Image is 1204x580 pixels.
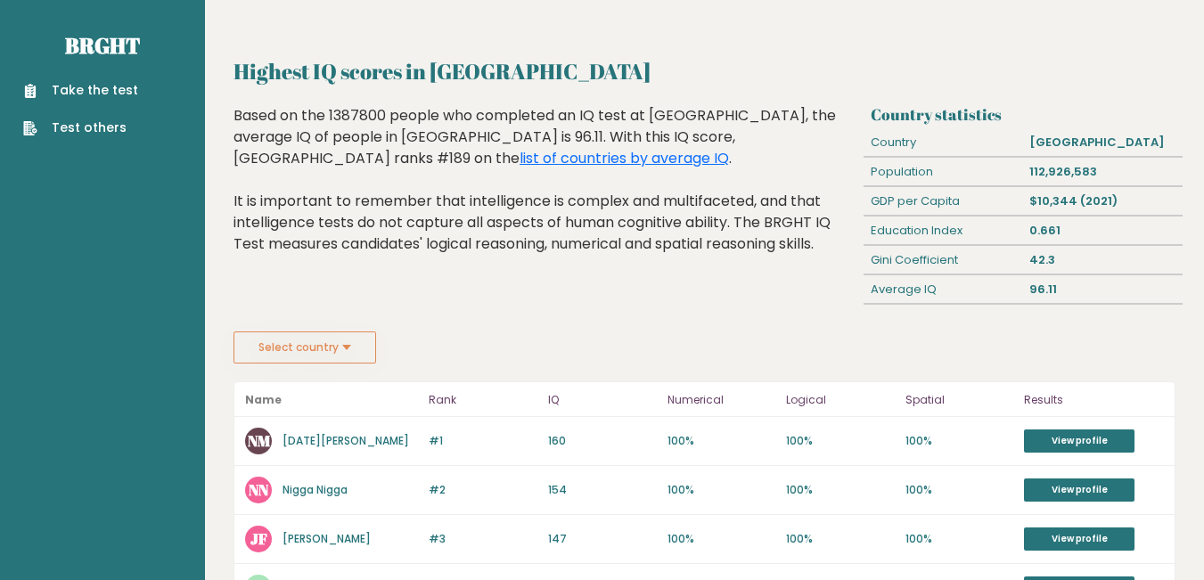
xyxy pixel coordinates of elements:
div: $10,344 (2021) [1023,187,1183,216]
div: 96.11 [1023,275,1183,304]
p: #3 [429,531,537,547]
text: NN [249,479,269,500]
p: Results [1024,389,1164,411]
p: 100% [786,433,895,449]
p: #2 [429,482,537,498]
a: Test others [23,118,138,137]
text: JF [250,528,267,549]
div: [GEOGRAPHIC_DATA] [1023,128,1183,157]
a: [PERSON_NAME] [283,531,371,546]
div: Population [864,158,1023,186]
p: #1 [429,433,537,449]
a: Brght [65,31,140,60]
p: 100% [905,482,1014,498]
a: View profile [1024,478,1134,502]
p: 100% [668,531,776,547]
p: Numerical [668,389,776,411]
div: Based on the 1387800 people who completed an IQ test at [GEOGRAPHIC_DATA], the average IQ of peop... [233,105,857,282]
a: Take the test [23,81,138,100]
div: 42.3 [1023,246,1183,274]
h3: Country statistics [871,105,1175,124]
a: View profile [1024,527,1134,551]
h2: Highest IQ scores in [GEOGRAPHIC_DATA] [233,55,1175,87]
p: 100% [786,482,895,498]
a: [DATE][PERSON_NAME] [283,433,409,448]
p: 100% [668,482,776,498]
div: GDP per Capita [864,187,1023,216]
a: Nigga Nigga [283,482,348,497]
a: View profile [1024,429,1134,453]
p: Logical [786,389,895,411]
div: Country [864,128,1023,157]
div: Gini Coefficient [864,246,1023,274]
p: 154 [548,482,657,498]
p: Spatial [905,389,1014,411]
text: NM [248,430,271,451]
p: Rank [429,389,537,411]
div: Average IQ [864,275,1023,304]
b: Name [245,392,282,407]
div: 112,926,583 [1023,158,1183,186]
p: 100% [786,531,895,547]
a: list of countries by average IQ [520,148,729,168]
div: Education Index [864,216,1023,245]
p: 160 [548,433,657,449]
p: 147 [548,531,657,547]
p: 100% [668,433,776,449]
p: IQ [548,389,657,411]
div: 0.661 [1023,216,1183,245]
button: Select country [233,331,376,364]
p: 100% [905,433,1014,449]
p: 100% [905,531,1014,547]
